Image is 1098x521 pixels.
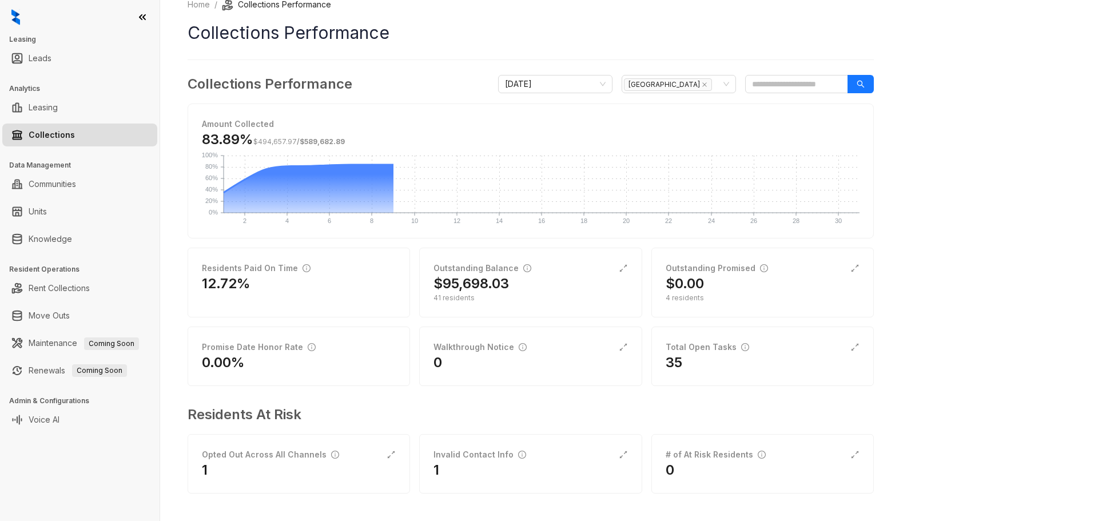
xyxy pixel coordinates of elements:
span: $589,682.89 [300,137,345,146]
text: 20% [205,197,218,204]
span: info-circle [308,343,316,351]
text: 28 [793,217,799,224]
text: 22 [665,217,672,224]
span: info-circle [741,343,749,351]
text: 0% [209,209,218,216]
text: 14 [496,217,503,224]
span: Coming Soon [84,337,139,350]
a: Units [29,200,47,223]
a: Rent Collections [29,277,90,300]
li: Maintenance [2,332,157,355]
span: expand-alt [850,264,860,273]
li: Knowledge [2,228,157,250]
h2: 0 [433,353,442,372]
img: logo [11,9,20,25]
div: Invalid Contact Info [433,448,526,461]
a: Communities [29,173,76,196]
a: Move Outs [29,304,70,327]
h2: $0.00 [666,275,704,293]
h2: $95,698.03 [433,275,509,293]
div: Total Open Tasks [666,341,749,353]
span: expand-alt [619,450,628,459]
h3: Residents At Risk [188,404,865,425]
span: info-circle [523,264,531,272]
div: Outstanding Balance [433,262,531,275]
h3: Admin & Configurations [9,396,160,406]
li: Communities [2,173,157,196]
text: 30 [835,217,842,224]
text: 60% [205,174,218,181]
a: Collections [29,124,75,146]
text: 100% [202,152,218,158]
div: 41 residents [433,293,627,303]
a: Voice AI [29,408,59,431]
a: Knowledge [29,228,72,250]
li: Collections [2,124,157,146]
a: Leads [29,47,51,70]
h2: 0 [666,461,674,479]
span: info-circle [519,343,527,351]
text: 80% [205,163,218,170]
span: info-circle [518,451,526,459]
text: 8 [370,217,373,224]
li: Renewals [2,359,157,382]
div: Opted Out Across All Channels [202,448,339,461]
span: close [702,82,707,88]
strong: Amount Collected [202,119,274,129]
li: Units [2,200,157,223]
h3: Leasing [9,34,160,45]
text: 12 [453,217,460,224]
h2: 12.72% [202,275,250,293]
h1: Collections Performance [188,20,874,46]
span: expand-alt [850,343,860,352]
div: # of At Risk Residents [666,448,766,461]
span: search [857,80,865,88]
h3: Analytics [9,83,160,94]
span: info-circle [303,264,311,272]
span: $494,657.97 [253,137,297,146]
span: expand-alt [387,450,396,459]
a: Leasing [29,96,58,119]
text: 4 [285,217,289,224]
h3: Resident Operations [9,264,160,275]
span: info-circle [760,264,768,272]
h2: 35 [666,353,682,372]
li: Rent Collections [2,277,157,300]
li: Leasing [2,96,157,119]
text: 6 [328,217,331,224]
li: Move Outs [2,304,157,327]
span: / [253,137,345,146]
text: 10 [411,217,418,224]
span: expand-alt [619,264,628,273]
h3: Collections Performance [188,74,352,94]
a: RenewalsComing Soon [29,359,127,382]
span: October 2025 [505,75,606,93]
text: 26 [750,217,757,224]
li: Leads [2,47,157,70]
div: Walkthrough Notice [433,341,527,353]
h2: 1 [202,461,208,479]
h3: 83.89% [202,130,345,149]
text: 18 [580,217,587,224]
span: expand-alt [850,450,860,459]
div: Promise Date Honor Rate [202,341,316,353]
h2: 0.00% [202,353,245,372]
div: Residents Paid On Time [202,262,311,275]
span: info-circle [758,451,766,459]
text: 2 [243,217,246,224]
text: 16 [538,217,545,224]
text: 20 [623,217,630,224]
h2: 1 [433,461,439,479]
text: 40% [205,186,218,193]
li: Voice AI [2,408,157,431]
h3: Data Management [9,160,160,170]
div: 4 residents [666,293,860,303]
span: [GEOGRAPHIC_DATA] [624,78,712,91]
span: info-circle [331,451,339,459]
span: Coming Soon [72,364,127,377]
text: 24 [708,217,715,224]
div: Outstanding Promised [666,262,768,275]
span: expand-alt [619,343,628,352]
